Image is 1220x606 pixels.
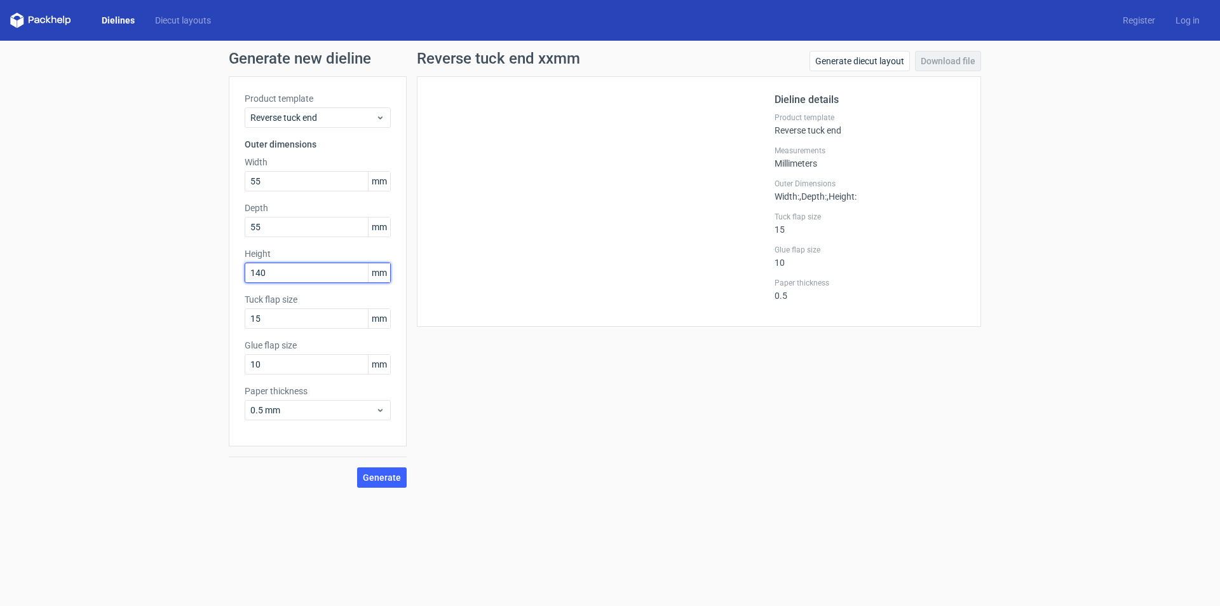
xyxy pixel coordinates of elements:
[368,309,390,328] span: mm
[417,51,580,66] h1: Reverse tuck end xxmm
[250,111,376,124] span: Reverse tuck end
[775,191,799,202] span: Width :
[775,179,965,189] label: Outer Dimensions
[775,146,965,156] label: Measurements
[229,51,991,66] h1: Generate new dieline
[775,245,965,255] label: Glue flap size
[91,14,145,27] a: Dielines
[245,339,391,352] label: Glue flap size
[145,14,221,27] a: Diecut layouts
[245,247,391,260] label: Height
[245,202,391,214] label: Depth
[368,263,390,282] span: mm
[363,473,401,482] span: Generate
[245,293,391,306] label: Tuck flap size
[245,385,391,397] label: Paper thickness
[368,217,390,237] span: mm
[827,191,857,202] span: , Height :
[810,51,910,71] a: Generate diecut layout
[775,113,965,135] div: Reverse tuck end
[250,404,376,417] span: 0.5 mm
[357,467,407,488] button: Generate
[775,146,965,169] div: Millimeters
[775,245,965,268] div: 10
[368,355,390,374] span: mm
[245,156,391,169] label: Width
[799,191,827,202] span: , Depth :
[775,92,965,107] h2: Dieline details
[775,278,965,288] label: Paper thickness
[775,212,965,222] label: Tuck flap size
[775,113,965,123] label: Product template
[368,172,390,191] span: mm
[245,92,391,105] label: Product template
[775,212,965,235] div: 15
[775,278,965,301] div: 0.5
[1165,14,1210,27] a: Log in
[1113,14,1165,27] a: Register
[245,138,391,151] h3: Outer dimensions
